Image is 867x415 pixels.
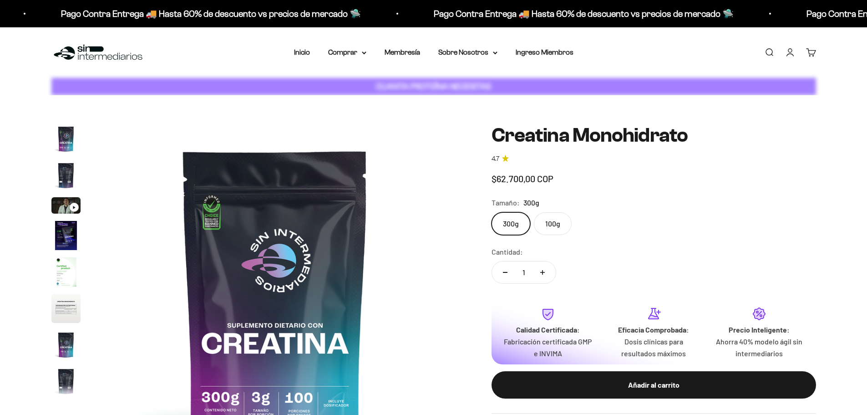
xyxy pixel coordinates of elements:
[51,294,81,326] button: Ir al artículo 6
[328,46,366,58] summary: Comprar
[492,124,816,146] h1: Creatina Monohidrato
[51,330,81,359] img: Creatina Monohidrato
[529,261,556,283] button: Aumentar cantidad
[51,257,81,289] button: Ir al artículo 5
[510,379,798,391] div: Añadir al carrito
[51,161,81,190] img: Creatina Monohidrato
[492,197,520,209] legend: Tamaño:
[492,154,499,164] span: 4.7
[729,325,790,334] strong: Precio Inteligente:
[385,48,420,56] a: Membresía
[438,46,497,58] summary: Sobre Nosotros
[51,221,81,253] button: Ir al artículo 4
[523,197,539,209] span: 300g
[608,336,699,359] p: Dosis clínicas para resultados máximos
[516,325,580,334] strong: Calidad Certificada:
[618,325,689,334] strong: Eficacia Comprobada:
[492,246,523,258] label: Cantidad:
[714,336,805,359] p: Ahorra 40% modelo ágil sin intermediarios
[51,197,81,216] button: Ir al artículo 3
[51,294,81,323] img: Creatina Monohidrato
[516,48,573,56] a: Ingreso Miembros
[51,330,81,362] button: Ir al artículo 7
[51,124,81,156] button: Ir al artículo 1
[51,367,81,399] button: Ir al artículo 8
[51,257,81,287] img: Creatina Monohidrato
[492,154,816,164] a: 4.74.7 de 5.0 estrellas
[51,367,81,396] img: Creatina Monohidrato
[492,371,816,399] button: Añadir al carrito
[10,6,310,21] p: Pago Contra Entrega 🚚 Hasta 60% de descuento vs precios de mercado 🛸
[51,161,81,193] button: Ir al artículo 2
[51,124,81,154] img: Creatina Monohidrato
[294,48,310,56] a: Inicio
[502,336,593,359] p: Fabricación certificada GMP e INVIMA
[492,171,553,186] sale-price: $62.700,00 COP
[51,221,81,250] img: Creatina Monohidrato
[492,261,518,283] button: Reducir cantidad
[376,82,491,91] strong: CUANTA PROTEÍNA NECESITAS
[383,6,683,21] p: Pago Contra Entrega 🚚 Hasta 60% de descuento vs precios de mercado 🛸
